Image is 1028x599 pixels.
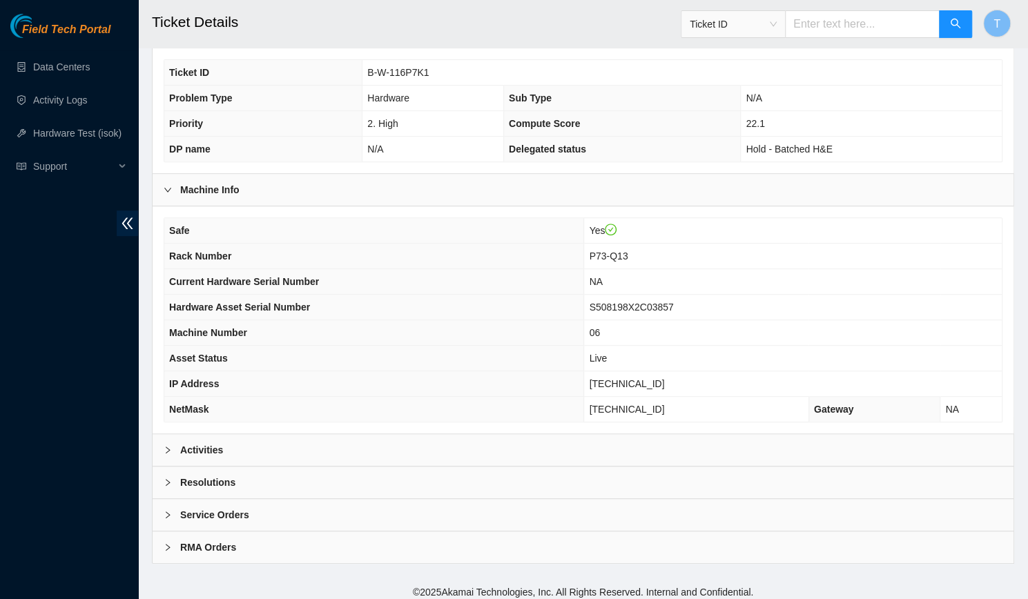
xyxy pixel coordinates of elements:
[10,25,110,43] a: Akamai TechnologiesField Tech Portal
[589,353,607,364] span: Live
[117,210,138,236] span: double-left
[367,144,383,155] span: N/A
[945,404,958,415] span: NA
[509,144,586,155] span: Delegated status
[33,61,90,72] a: Data Centers
[180,475,235,490] b: Resolutions
[589,251,628,262] span: P73-Q13
[939,10,972,38] button: search
[10,14,70,38] img: Akamai Technologies
[169,378,219,389] span: IP Address
[164,446,172,454] span: right
[169,302,310,313] span: Hardware Asset Serial Number
[169,144,211,155] span: DP name
[589,276,602,287] span: NA
[690,14,777,35] span: Ticket ID
[153,434,1014,466] div: Activities
[180,507,249,522] b: Service Orders
[993,15,1000,32] span: T
[164,511,172,519] span: right
[367,67,429,78] span: B-W-116P7K1
[180,442,223,458] b: Activities
[17,161,26,171] span: read
[785,10,940,38] input: Enter text here...
[589,327,600,338] span: 06
[169,67,209,78] span: Ticket ID
[33,153,115,180] span: Support
[180,182,240,197] b: Machine Info
[169,118,203,129] span: Priority
[33,128,122,139] a: Hardware Test (isok)
[589,378,664,389] span: [TECHNICAL_ID]
[153,467,1014,498] div: Resolutions
[367,92,409,104] span: Hardware
[589,225,617,236] span: Yes
[509,118,580,129] span: Compute Score
[153,174,1014,206] div: Machine Info
[180,540,236,555] b: RMA Orders
[589,302,673,313] span: S508198X2C03857
[746,92,762,104] span: N/A
[509,92,552,104] span: Sub Type
[164,186,172,194] span: right
[983,10,1011,37] button: T
[169,92,233,104] span: Problem Type
[169,404,209,415] span: NetMask
[22,23,110,37] span: Field Tech Portal
[153,531,1014,563] div: RMA Orders
[33,95,88,106] a: Activity Logs
[169,251,231,262] span: Rack Number
[169,276,319,287] span: Current Hardware Serial Number
[153,499,1014,531] div: Service Orders
[950,18,961,31] span: search
[367,118,398,129] span: 2. High
[589,404,664,415] span: [TECHNICAL_ID]
[746,144,832,155] span: Hold - Batched H&E
[169,225,190,236] span: Safe
[746,118,764,129] span: 22.1
[169,353,228,364] span: Asset Status
[605,224,617,236] span: check-circle
[814,404,854,415] span: Gateway
[169,327,247,338] span: Machine Number
[164,543,172,551] span: right
[164,478,172,487] span: right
